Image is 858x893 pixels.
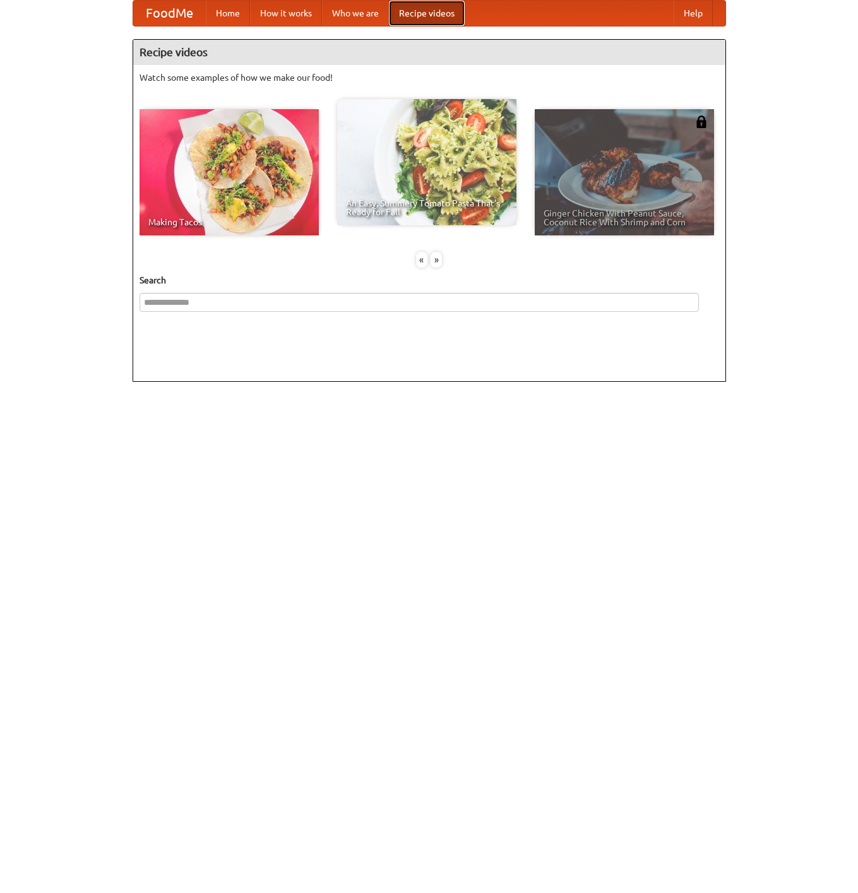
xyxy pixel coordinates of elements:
h5: Search [140,274,719,287]
span: An Easy, Summery Tomato Pasta That's Ready for Fall [346,199,508,216]
a: Help [674,1,713,26]
a: Home [206,1,250,26]
a: Making Tacos [140,109,319,235]
p: Watch some examples of how we make our food! [140,71,719,84]
span: Making Tacos [148,218,310,227]
img: 483408.png [695,115,708,128]
h4: Recipe videos [133,40,725,65]
a: How it works [250,1,322,26]
div: « [416,252,427,268]
div: » [431,252,442,268]
a: Who we are [322,1,389,26]
a: An Easy, Summery Tomato Pasta That's Ready for Fall [337,99,516,225]
a: FoodMe [133,1,206,26]
a: Recipe videos [389,1,465,26]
